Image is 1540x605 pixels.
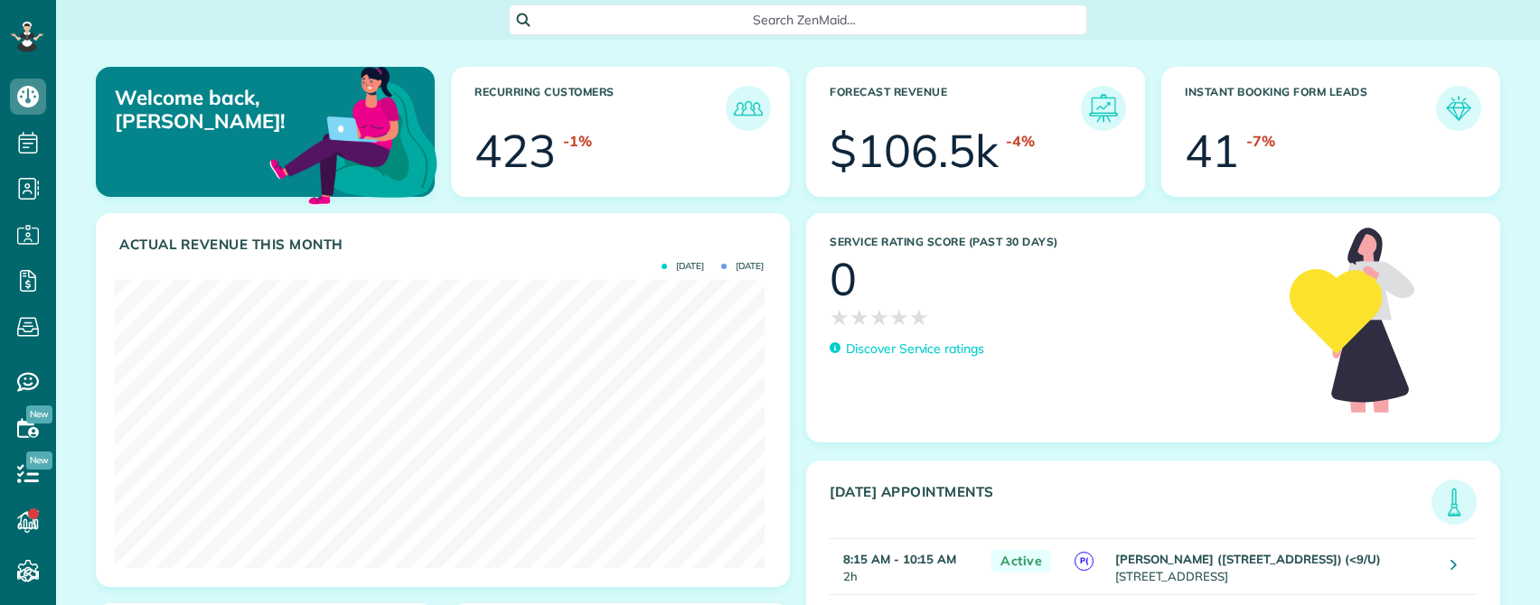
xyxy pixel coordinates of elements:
img: icon_todays_appointments-901f7ab196bb0bea1936b74009e4eb5ffbc2d2711fa7634e0d609ed5ef32b18b.png [1436,484,1472,520]
span: New [26,405,52,423]
h3: Instant Booking Form Leads [1185,86,1436,131]
strong: [PERSON_NAME] ([STREET_ADDRESS]) (<9/U) [1115,552,1381,566]
div: 423 [474,128,556,173]
span: [DATE] [662,262,704,271]
span: ★ [830,302,850,333]
a: Discover Service ratings [830,340,984,358]
span: ★ [850,302,869,333]
td: 2h [830,539,982,595]
strong: 8:15 AM - 10:15 AM [843,552,956,566]
span: ★ [869,302,889,333]
h3: Recurring Customers [474,86,726,131]
span: P( [1075,552,1094,571]
div: -1% [563,131,592,152]
h3: Service Rating score (past 30 days) [830,236,1272,248]
p: Welcome back, [PERSON_NAME]! [115,86,325,134]
img: dashboard_welcome-42a62b7d889689a78055ac9021e634bf52bae3f8056760290aed330b23ab8690.png [266,46,441,221]
div: -7% [1246,131,1275,152]
span: Active [991,550,1051,572]
span: ★ [889,302,909,333]
h3: [DATE] Appointments [830,484,1432,525]
h3: Forecast Revenue [830,86,1081,131]
img: icon_recurring_customers-cf858462ba22bcd05b5a5880d41d6543d210077de5bb9ebc9590e49fd87d84ed.png [730,90,766,126]
img: icon_forecast_revenue-8c13a41c7ed35a8dcfafea3cbb826a0462acb37728057bba2d056411b612bbbe.png [1085,90,1122,126]
h3: Actual Revenue this month [119,237,771,253]
div: 41 [1185,128,1239,173]
p: Discover Service ratings [846,340,984,358]
div: -4% [1006,131,1035,152]
td: [STREET_ADDRESS] [1111,539,1438,595]
div: $106.5k [830,128,999,173]
span: New [26,451,52,470]
span: [DATE] [721,262,764,271]
div: 0 [830,256,857,302]
span: ★ [909,302,929,333]
img: icon_form_leads-04211a6a04a5b2264e4ee56bc0799ec3eb69b7e499cbb523a139df1d13a81ae0.png [1441,90,1477,126]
